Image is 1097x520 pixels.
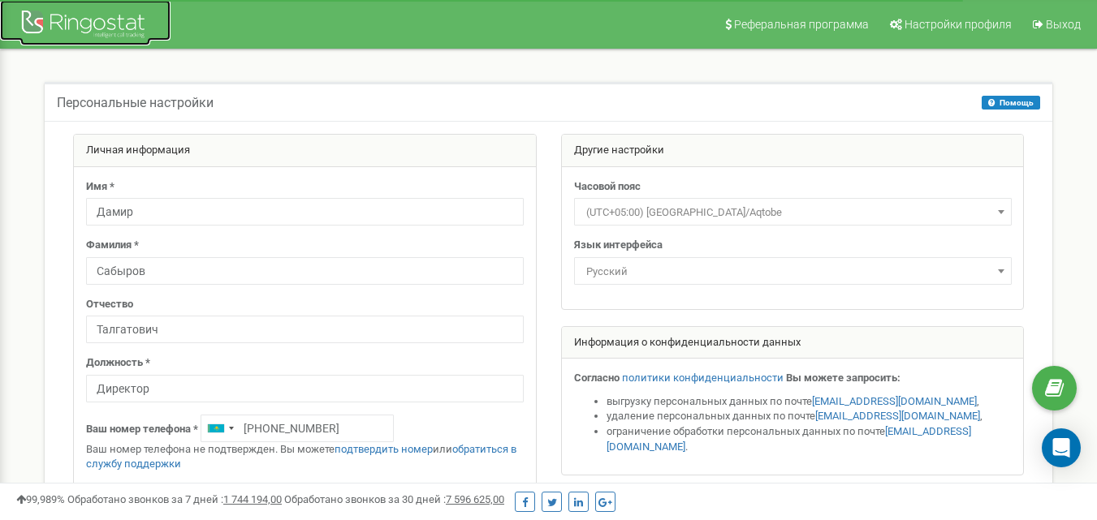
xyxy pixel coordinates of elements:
[786,372,900,384] strong: Вы можете запросить:
[74,135,536,167] div: Личная информация
[86,198,524,226] input: Имя
[622,372,784,384] a: политики конфиденциальности
[574,238,663,253] label: Язык интерфейса
[580,260,1006,283] span: Русский
[86,442,524,472] p: Ваш номер телефона не подтвержден. Вы можете или
[201,415,394,442] input: +1-800-555-55-55
[446,493,504,505] u: 7 596 625,00
[580,201,1006,224] span: (UTC+05:00) Asia/Aqtobe
[574,179,641,195] label: Часовой пояс
[86,257,524,285] input: Фамилия
[905,18,1012,31] span: Настройки профиля
[607,409,1012,424] li: удаление персональных данных по почте ,
[815,410,980,422] a: [EMAIL_ADDRESS][DOMAIN_NAME]
[607,425,971,453] a: [EMAIL_ADDRESS][DOMAIN_NAME]
[86,422,198,437] label: Ваш номер телефона *
[734,18,869,31] span: Реферальная программа
[223,493,282,505] u: 1 744 194,00
[57,96,214,110] h5: Персональные настройки
[67,493,282,505] span: Обработано звонков за 7 дней :
[201,415,239,441] div: Telephone country code
[574,372,620,384] strong: Согласно
[86,316,524,343] input: Отчество
[574,198,1012,226] span: (UTC+05:00) Asia/Aqtobe
[86,297,133,312] label: Отчество
[86,375,524,402] input: Должность
[574,257,1012,285] span: Русский
[812,395,977,407] a: [EMAIL_ADDRESS][DOMAIN_NAME]
[16,493,65,505] span: 99,989%
[1046,18,1081,31] span: Выход
[86,238,139,253] label: Фамилия *
[562,135,1024,167] div: Другие настройки
[335,443,433,455] a: подтвердить номер
[284,493,504,505] span: Обработано звонков за 30 дней :
[982,96,1040,110] button: Помощь
[86,355,150,371] label: Должность *
[1042,428,1081,467] div: Open Intercom Messenger
[607,424,1012,454] li: ограничение обработки персональных данных по почте .
[86,179,114,195] label: Имя *
[562,327,1024,359] div: Информация о конфиденциальности данных
[607,394,1012,410] li: выгрузку персональных данных по почте ,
